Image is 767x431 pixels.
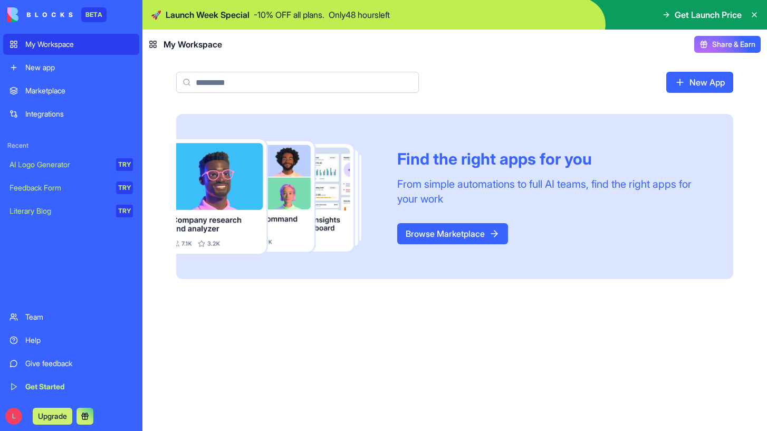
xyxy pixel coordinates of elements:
[329,8,390,21] p: Only 48 hours left
[5,408,22,425] span: L
[3,177,139,198] a: Feedback FormTRY
[164,38,222,51] span: My Workspace
[397,149,708,168] div: Find the right apps for you
[675,8,742,21] span: Get Launch Price
[9,159,109,170] div: AI Logo Generator
[397,177,708,206] div: From simple automations to full AI teams, find the right apps for your work
[25,85,133,96] div: Marketplace
[3,376,139,397] a: Get Started
[25,39,133,50] div: My Workspace
[254,8,324,21] p: - 10 % OFF all plans.
[33,410,72,421] a: Upgrade
[25,381,133,392] div: Get Started
[9,183,109,193] div: Feedback Form
[25,358,133,369] div: Give feedback
[151,8,161,21] span: 🚀
[3,307,139,328] a: Team
[3,200,139,222] a: Literary BlogTRY
[3,154,139,175] a: AI Logo GeneratorTRY
[397,223,508,244] a: Browse Marketplace
[3,141,139,150] span: Recent
[7,7,107,22] a: BETA
[25,62,133,73] div: New app
[3,80,139,101] a: Marketplace
[33,408,72,425] button: Upgrade
[3,103,139,124] a: Integrations
[3,353,139,374] a: Give feedback
[9,206,109,216] div: Literary Blog
[81,7,107,22] div: BETA
[25,335,133,346] div: Help
[666,72,733,93] a: New App
[694,36,761,53] button: Share & Earn
[116,158,133,171] div: TRY
[7,7,73,22] img: logo
[3,34,139,55] a: My Workspace
[176,139,380,254] img: Frame_181_egmpey.png
[25,109,133,119] div: Integrations
[712,39,755,50] span: Share & Earn
[3,330,139,351] a: Help
[3,57,139,78] a: New app
[166,8,250,21] span: Launch Week Special
[25,312,133,322] div: Team
[116,205,133,217] div: TRY
[116,181,133,194] div: TRY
